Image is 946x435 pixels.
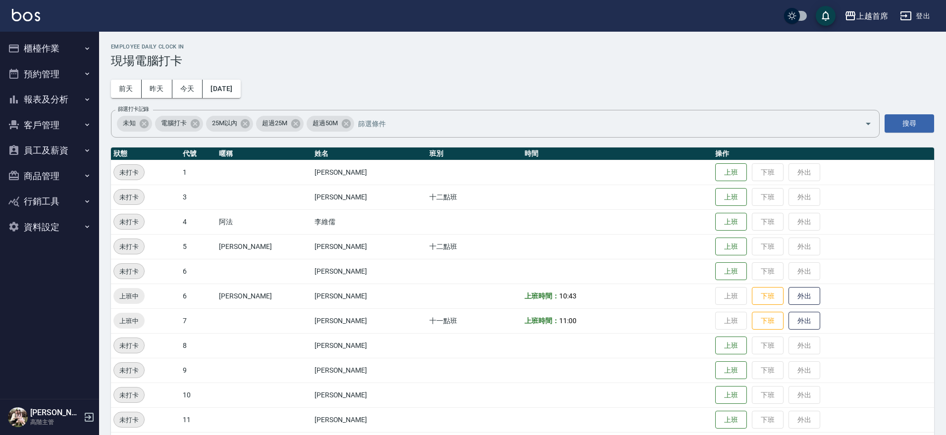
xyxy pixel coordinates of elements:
td: [PERSON_NAME] [312,333,427,358]
td: [PERSON_NAME] [312,407,427,432]
span: 上班中 [113,291,145,301]
span: 未打卡 [114,217,144,227]
td: 十一點班 [427,308,523,333]
td: 9 [180,358,216,383]
span: 未打卡 [114,192,144,202]
td: [PERSON_NAME] [312,383,427,407]
td: 3 [180,185,216,209]
button: Open [860,116,876,132]
input: 篩選條件 [356,115,847,132]
b: 上班時間： [525,292,559,300]
td: [PERSON_NAME] [312,358,427,383]
button: 報表及分析 [4,87,95,112]
div: 25M以內 [206,116,254,132]
span: 未打卡 [114,266,144,277]
td: 1 [180,160,216,185]
th: 時間 [522,147,713,160]
div: 超過25M [256,116,304,132]
td: 6 [180,284,216,308]
button: 上班 [715,337,747,355]
td: 11 [180,407,216,432]
button: 上班 [715,361,747,380]
th: 狀態 [111,147,180,160]
button: 上班 [715,188,747,206]
span: 未打卡 [114,340,144,351]
h5: [PERSON_NAME] [30,408,81,418]
button: 搜尋 [885,114,934,133]
div: 上越首席 [856,10,888,22]
button: save [816,6,836,26]
button: 上班 [715,238,747,256]
span: 10:43 [559,292,577,300]
td: 5 [180,234,216,259]
td: 10 [180,383,216,407]
h2: Employee Daily Clock In [111,44,934,50]
td: 十二點班 [427,185,523,209]
button: 前天 [111,80,142,98]
td: [PERSON_NAME] [312,160,427,185]
button: 預約管理 [4,61,95,87]
td: [PERSON_NAME] [216,284,312,308]
span: 未打卡 [114,242,144,252]
button: 客戶管理 [4,112,95,138]
button: 今天 [172,80,203,98]
td: 6 [180,259,216,284]
td: 4 [180,209,216,234]
th: 操作 [713,147,934,160]
button: 昨天 [142,80,172,98]
td: 十二點班 [427,234,523,259]
td: 李維儒 [312,209,427,234]
td: [PERSON_NAME] [216,234,312,259]
button: 上班 [715,386,747,404]
span: 未打卡 [114,365,144,376]
p: 高階主管 [30,418,81,427]
button: 上班 [715,262,747,281]
button: 下班 [752,312,784,330]
td: [PERSON_NAME] [312,308,427,333]
button: 上班 [715,163,747,182]
th: 班別 [427,147,523,160]
span: 25M以內 [206,118,243,128]
span: 超過50M [307,118,344,128]
button: 櫃檯作業 [4,36,95,61]
button: 行銷工具 [4,189,95,214]
div: 未知 [117,116,152,132]
b: 上班時間： [525,317,559,325]
td: 阿法 [216,209,312,234]
div: 超過50M [307,116,354,132]
button: 員工及薪資 [4,138,95,163]
button: 資料設定 [4,214,95,240]
img: Person [8,407,28,427]
button: [DATE] [203,80,240,98]
button: 上班 [715,411,747,429]
button: 下班 [752,287,784,305]
span: 電腦打卡 [155,118,193,128]
td: 8 [180,333,216,358]
td: 7 [180,308,216,333]
td: [PERSON_NAME] [312,185,427,209]
img: Logo [12,9,40,21]
th: 姓名 [312,147,427,160]
button: 外出 [788,312,820,330]
span: 未打卡 [114,167,144,178]
button: 外出 [788,287,820,305]
button: 上越首席 [841,6,892,26]
th: 代號 [180,147,216,160]
div: 電腦打卡 [155,116,203,132]
span: 未知 [117,118,142,128]
td: [PERSON_NAME] [312,234,427,259]
button: 商品管理 [4,163,95,189]
h3: 現場電腦打卡 [111,54,934,68]
button: 登出 [896,7,934,25]
span: 超過25M [256,118,293,128]
span: 未打卡 [114,415,144,425]
button: 上班 [715,213,747,231]
td: [PERSON_NAME] [312,259,427,284]
span: 11:00 [559,317,577,325]
td: [PERSON_NAME] [312,284,427,308]
th: 暱稱 [216,147,312,160]
span: 未打卡 [114,390,144,400]
span: 上班中 [113,316,145,326]
label: 篩選打卡記錄 [118,105,149,113]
